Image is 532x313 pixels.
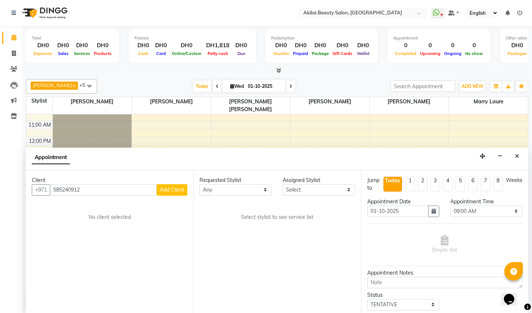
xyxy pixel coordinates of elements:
span: [PERSON_NAME] [PERSON_NAME] [211,97,290,114]
span: Upcoming [418,51,442,56]
input: Search Appointment [391,80,455,92]
li: 7 [481,176,490,192]
span: Select stylist to see service list [241,213,313,221]
span: Products [92,51,113,56]
div: 0 [393,41,418,50]
div: DH0 [170,41,203,50]
span: Online/Custom [170,51,203,56]
span: Today [193,80,211,92]
div: 12:00 PM [27,137,52,145]
div: DH0 [92,41,113,50]
span: Due [236,51,247,56]
span: Services [72,51,92,56]
span: Empty list [432,235,457,254]
span: Completed [393,51,418,56]
div: DH0 [271,41,291,50]
div: DH0 [32,41,54,50]
div: 0 [463,41,485,50]
button: Close [512,151,522,162]
div: DH0 [354,41,372,50]
div: 0 [418,41,442,50]
div: DH0 [291,41,310,50]
div: Finance [134,35,250,41]
span: Voucher [271,51,291,56]
span: Ongoing [442,51,463,56]
span: Add Client [160,186,184,193]
div: Appointment Date [367,198,439,206]
div: Appointment Notes [367,269,522,277]
div: DH0 [331,41,354,50]
span: Gift Cards [331,51,354,56]
li: 4 [443,176,453,192]
button: Add Client [157,184,187,196]
iframe: chat widget [501,283,525,306]
span: Appointment [32,151,70,164]
div: Requested Stylist [199,176,272,184]
div: DH0 [134,41,152,50]
li: 6 [468,176,478,192]
li: 2 [418,176,427,192]
input: Search by Name/Mobile/Email/Code [50,184,157,196]
span: Prepaid [291,51,310,56]
div: DH0 [72,41,92,50]
span: ADD NEW [461,83,483,89]
div: Total [32,35,113,41]
span: Sales [56,51,71,56]
input: yyyy-mm-dd [367,206,429,217]
img: logo [19,3,69,23]
span: +5 [79,82,91,88]
button: ADD NEW [460,81,485,92]
div: No client selected [50,213,170,221]
span: [PERSON_NAME] [53,97,132,106]
div: DH0 [54,41,72,50]
div: 11:00 AM [27,121,52,129]
div: DH0 [152,41,170,50]
div: Assigned Stylist [283,176,355,184]
div: DH0 [232,41,250,50]
li: 3 [430,176,440,192]
div: Appointment [393,35,485,41]
div: Redemption [271,35,372,41]
span: [PERSON_NAME] [370,97,449,106]
span: Wed [228,83,246,89]
div: Appointment Time [450,198,522,206]
input: 2025-10-01 [246,81,283,92]
div: DH0 [310,41,331,50]
span: Marry Laure [449,97,528,106]
li: 1 [405,176,415,192]
li: 8 [493,176,503,192]
span: [PERSON_NAME] [290,97,369,106]
span: [PERSON_NAME] [33,82,72,88]
span: Wallet [355,51,371,56]
span: Cash [136,51,150,56]
span: Package [310,51,331,56]
div: DH0 [506,41,529,50]
div: DH1,818 [203,41,232,50]
span: Petty cash [206,51,230,56]
span: Packages [506,51,529,56]
div: Weeks [506,176,522,184]
div: 0 [442,41,463,50]
div: Status [367,291,439,299]
div: Client [32,176,187,184]
button: +971 [32,184,50,196]
div: Today [385,177,400,185]
div: Stylist [26,97,52,105]
span: Expenses [32,51,54,56]
li: 5 [456,176,465,192]
a: x [72,82,76,88]
span: Card [154,51,168,56]
span: [PERSON_NAME] [132,97,211,106]
span: No show [463,51,485,56]
div: Jump to [367,176,380,192]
